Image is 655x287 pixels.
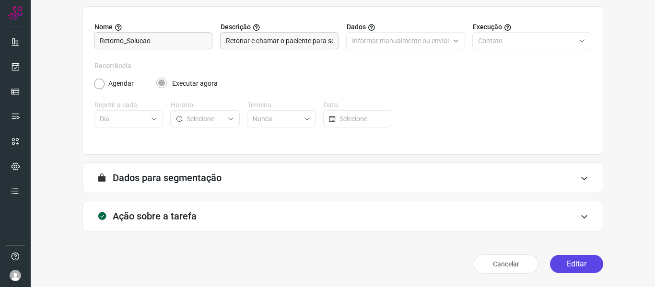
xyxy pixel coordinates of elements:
input: Selecione o tipo de envio [478,33,575,49]
input: Selecione o tipo de envio [352,33,449,49]
label: Recorrência [94,61,591,71]
label: Data: [324,100,392,110]
label: Agendar [108,79,134,89]
span: Descrição [221,22,251,32]
img: avatar-user-boy.jpg [10,270,21,281]
h3: Ação sobre a tarefa [113,210,197,222]
img: Logo [8,6,23,20]
span: Nome [94,22,113,32]
input: Selecione [253,111,300,127]
input: Selecione [100,111,147,127]
label: Horário: [171,100,239,110]
label: Executar agora [172,79,218,89]
input: Selecione [187,111,223,127]
label: Termina: [247,100,316,110]
span: Execução [473,22,502,32]
input: Digite o nome para a sua tarefa. [100,33,207,49]
button: Cancelar [474,254,538,274]
h3: Dados para segmentação [113,172,222,184]
label: Repetir a cada: [94,100,163,110]
input: Selecione [339,111,386,127]
input: Forneça uma breve descrição da sua tarefa. [226,33,333,49]
span: Dados [347,22,366,32]
button: Editar [550,255,603,273]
